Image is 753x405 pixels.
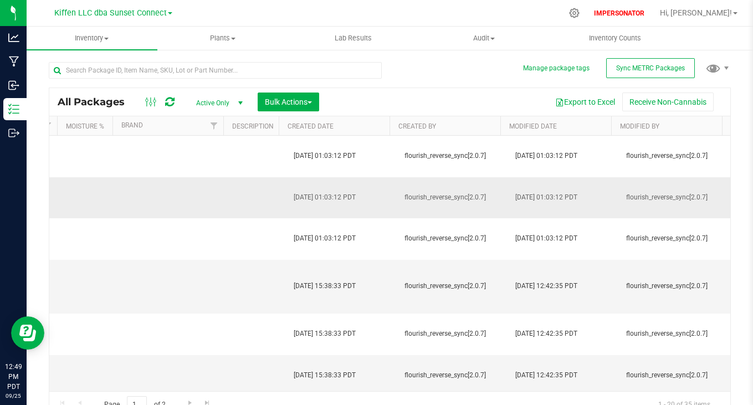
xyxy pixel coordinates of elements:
[626,370,724,381] span: flourish_reverse_sync[2.0.7]
[288,122,334,130] a: Created Date
[294,370,356,381] span: [DATE] 15:38:33 PDT
[265,98,312,106] span: Bulk Actions
[404,329,502,339] span: flourish_reverse_sync[2.0.7]
[294,329,356,339] span: [DATE] 15:38:33 PDT
[404,233,502,244] span: flourish_reverse_sync[2.0.7]
[8,56,19,67] inline-svg: Manufacturing
[509,122,557,130] a: Modified Date
[66,122,104,130] a: Moisture %
[8,104,19,115] inline-svg: Inventory
[404,192,502,203] span: flourish_reverse_sync[2.0.7]
[515,329,577,339] span: [DATE] 12:42:35 PDT
[622,93,714,111] button: Receive Non-Cannabis
[550,27,680,50] a: Inventory Counts
[27,27,157,50] a: Inventory
[574,33,656,43] span: Inventory Counts
[620,122,659,130] a: Modified By
[398,122,436,130] a: Created By
[515,151,577,161] span: [DATE] 01:03:12 PDT
[294,151,356,161] span: [DATE] 01:03:12 PDT
[294,281,356,291] span: [DATE] 15:38:33 PDT
[8,80,19,91] inline-svg: Inbound
[590,8,649,18] p: IMPERSONATOR
[419,27,550,50] a: Audit
[5,392,22,400] p: 09/25
[294,233,356,244] span: [DATE] 01:03:12 PDT
[121,121,143,129] a: Brand
[515,233,577,244] span: [DATE] 01:03:12 PDT
[404,370,502,381] span: flourish_reverse_sync[2.0.7]
[548,93,622,111] button: Export to Excel
[54,8,167,18] span: Kiffen LLC dba Sunset Connect
[157,27,288,50] a: Plants
[294,192,356,203] span: [DATE] 01:03:12 PDT
[8,127,19,139] inline-svg: Outbound
[626,329,724,339] span: flourish_reverse_sync[2.0.7]
[567,8,581,18] div: Manage settings
[626,233,724,244] span: flourish_reverse_sync[2.0.7]
[58,96,136,108] span: All Packages
[419,33,549,43] span: Audit
[523,64,590,73] button: Manage package tags
[49,62,382,79] input: Search Package ID, Item Name, SKU, Lot or Part Number...
[606,58,695,78] button: Sync METRC Packages
[320,33,387,43] span: Lab Results
[616,64,685,72] span: Sync METRC Packages
[626,151,724,161] span: flourish_reverse_sync[2.0.7]
[515,192,577,203] span: [DATE] 01:03:12 PDT
[205,116,223,135] a: Filter
[158,33,288,43] span: Plants
[626,281,724,291] span: flourish_reverse_sync[2.0.7]
[5,362,22,392] p: 12:49 PM PDT
[8,32,19,43] inline-svg: Analytics
[660,8,732,17] span: Hi, [PERSON_NAME]!
[11,316,44,350] iframe: Resource center
[288,27,419,50] a: Lab Results
[515,370,577,381] span: [DATE] 12:42:35 PDT
[515,281,577,291] span: [DATE] 12:42:35 PDT
[404,151,502,161] span: flourish_reverse_sync[2.0.7]
[27,33,157,43] span: Inventory
[404,281,502,291] span: flourish_reverse_sync[2.0.7]
[232,122,274,130] a: Description
[626,192,724,203] span: flourish_reverse_sync[2.0.7]
[258,93,319,111] button: Bulk Actions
